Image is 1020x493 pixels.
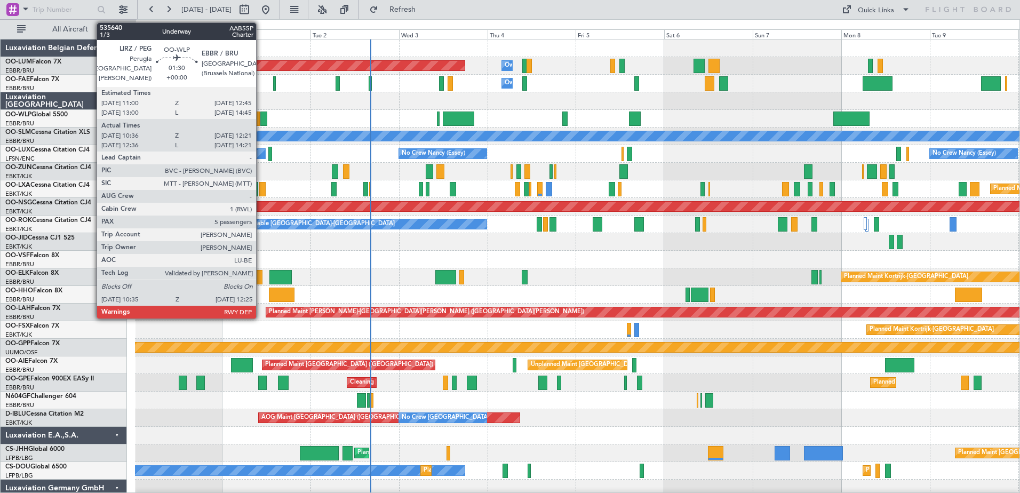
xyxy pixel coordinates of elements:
span: OO-WLP [5,112,31,118]
button: Refresh [364,1,428,18]
a: EBKT/KJK [5,172,32,180]
a: EBBR/BRU [5,67,34,75]
a: LFPB/LBG [5,472,33,480]
span: OO-AIE [5,358,28,364]
a: OO-ZUNCessna Citation CJ4 [5,164,91,171]
span: OO-HHO [5,288,33,294]
span: OO-ELK [5,270,29,276]
a: EBBR/BRU [5,84,34,92]
div: Planned Maint [GEOGRAPHIC_DATA] ([GEOGRAPHIC_DATA]) [424,463,592,479]
a: EBBR/BRU [5,313,34,321]
span: D-IBLU [5,411,26,417]
div: Sun 7 [753,29,841,39]
div: Cleaning [GEOGRAPHIC_DATA] ([GEOGRAPHIC_DATA] National) [350,375,528,391]
a: EBKT/KJK [5,243,32,251]
span: OO-LUX [5,147,30,153]
a: OO-FSXFalcon 7X [5,323,59,329]
a: LFSN/ENC [5,155,35,163]
div: No Crew [GEOGRAPHIC_DATA] ([GEOGRAPHIC_DATA] National) [402,410,580,426]
div: Mon 8 [841,29,930,39]
a: EBBR/BRU [5,278,34,286]
a: CS-DOUGlobal 6500 [5,464,67,470]
div: AOG Maint [GEOGRAPHIC_DATA] ([GEOGRAPHIC_DATA] National) [261,410,447,426]
div: Planned Maint [GEOGRAPHIC_DATA] ([GEOGRAPHIC_DATA]) [265,357,433,373]
div: [DATE] [137,21,155,30]
span: OO-ZUN [5,164,32,171]
a: D-IBLUCessna Citation M2 [5,411,84,417]
span: OO-GPE [5,376,30,382]
span: N604GF [5,393,30,400]
span: CS-JHH [5,446,28,452]
a: EBBR/BRU [5,401,34,409]
a: EBKT/KJK [5,419,32,427]
a: EBKT/KJK [5,331,32,339]
a: OO-LUMFalcon 7X [5,59,61,65]
span: OO-JID [5,235,28,241]
div: No Crew Nancy (Essey) [402,146,465,162]
a: EBBR/BRU [5,260,34,268]
span: OO-ROK [5,217,32,224]
span: OO-FAE [5,76,30,83]
div: Owner Melsbroek Air Base [505,75,577,91]
a: OO-SLMCessna Citation XLS [5,129,90,136]
a: OO-ROKCessna Citation CJ4 [5,217,91,224]
span: OO-GPP [5,340,30,347]
div: Wed 3 [399,29,488,39]
span: OO-LUM [5,59,32,65]
a: EBBR/BRU [5,137,34,145]
a: CS-JHHGlobal 6000 [5,446,65,452]
div: Tue 2 [310,29,399,39]
a: LFPB/LBG [5,454,33,462]
a: EBBR/BRU [5,384,34,392]
div: Sun 31 [133,29,222,39]
div: Owner Melsbroek Air Base [505,58,577,74]
a: UUMO/OSF [5,348,37,356]
div: Planned Maint [PERSON_NAME]-[GEOGRAPHIC_DATA][PERSON_NAME] ([GEOGRAPHIC_DATA][PERSON_NAME]) [269,304,584,320]
a: EBBR/BRU [5,120,34,128]
span: Refresh [380,6,425,13]
span: OO-SLM [5,129,31,136]
a: OO-FAEFalcon 7X [5,76,59,83]
a: EBKT/KJK [5,225,32,233]
button: Quick Links [836,1,915,18]
a: OO-LUXCessna Citation CJ4 [5,147,90,153]
div: No Crew Nancy (Essey) [933,146,996,162]
span: OO-LXA [5,182,30,188]
a: OO-ELKFalcon 8X [5,270,59,276]
a: OO-LAHFalcon 7X [5,305,60,312]
span: CS-DOU [5,464,30,470]
a: EBBR/BRU [5,296,34,304]
div: Quick Links [858,5,894,16]
a: OO-LXACessna Citation CJ4 [5,182,90,188]
a: OO-AIEFalcon 7X [5,358,58,364]
div: A/C Unavailable [GEOGRAPHIC_DATA]-[GEOGRAPHIC_DATA] [225,216,395,232]
a: OO-GPEFalcon 900EX EASy II [5,376,94,382]
span: OO-FSX [5,323,30,329]
a: OO-VSFFalcon 8X [5,252,59,259]
a: OO-GPPFalcon 7X [5,340,60,347]
a: EBKT/KJK [5,190,32,198]
div: Thu 4 [488,29,576,39]
div: Planned Maint [GEOGRAPHIC_DATA] ([GEOGRAPHIC_DATA]) [357,445,525,461]
span: OO-LAH [5,305,31,312]
div: Unplanned Maint [GEOGRAPHIC_DATA] ([GEOGRAPHIC_DATA] National) [531,357,731,373]
span: OO-NSG [5,200,32,206]
a: EBKT/KJK [5,208,32,216]
a: N604GFChallenger 604 [5,393,76,400]
span: [DATE] - [DATE] [181,5,232,14]
a: OO-HHOFalcon 8X [5,288,62,294]
div: Tue 9 [930,29,1018,39]
div: Planned Maint Kortrijk-[GEOGRAPHIC_DATA] [870,322,994,338]
input: Trip Number [33,2,94,18]
span: OO-VSF [5,252,30,259]
a: OO-NSGCessna Citation CJ4 [5,200,91,206]
a: EBBR/BRU [5,366,34,374]
a: OO-WLPGlobal 5500 [5,112,68,118]
span: All Aircraft [28,26,113,33]
div: Fri 5 [576,29,664,39]
div: Planned Maint Kortrijk-[GEOGRAPHIC_DATA] [844,269,968,285]
button: All Aircraft [12,21,116,38]
a: OO-JIDCessna CJ1 525 [5,235,75,241]
div: [DATE] [224,21,242,30]
div: Sat 6 [664,29,753,39]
